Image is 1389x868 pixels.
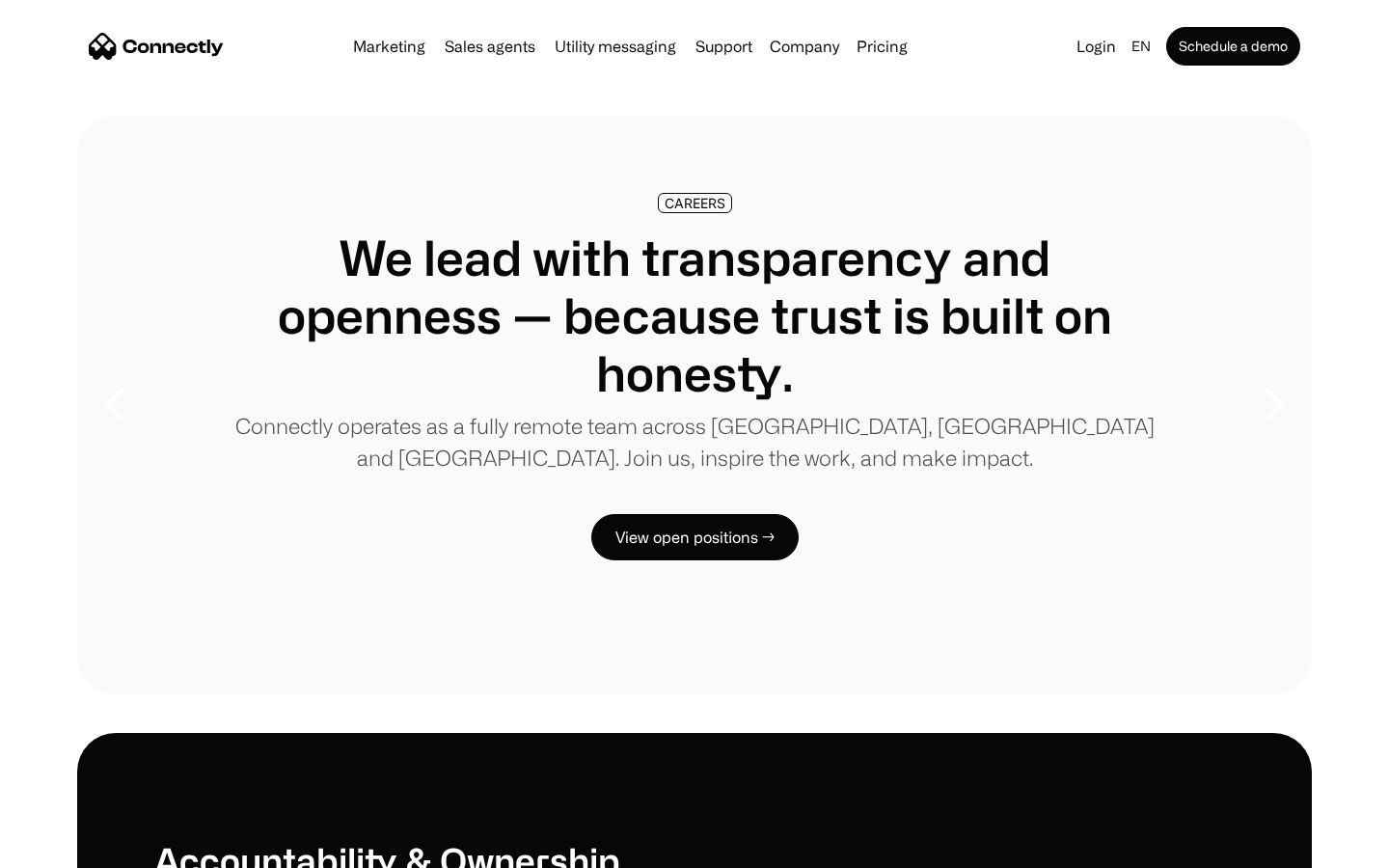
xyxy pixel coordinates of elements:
aside: Language selected: English [19,832,116,861]
a: Login [1069,33,1124,60]
div: en [1131,33,1151,60]
div: CAREERS [665,196,725,210]
a: Sales agents [437,39,543,54]
a: Pricing [849,39,915,54]
a: Utility messaging [547,39,684,54]
a: Marketing [345,39,433,54]
a: Support [688,39,760,54]
a: View open positions → [591,514,799,560]
div: Company [770,33,839,60]
h1: We lead with transparency and openness — because trust is built on honesty. [231,229,1157,402]
p: Connectly operates as a fully remote team across [GEOGRAPHIC_DATA], [GEOGRAPHIC_DATA] and [GEOGRA... [231,410,1157,474]
a: Schedule a demo [1166,27,1300,66]
ul: Language list [39,834,116,861]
